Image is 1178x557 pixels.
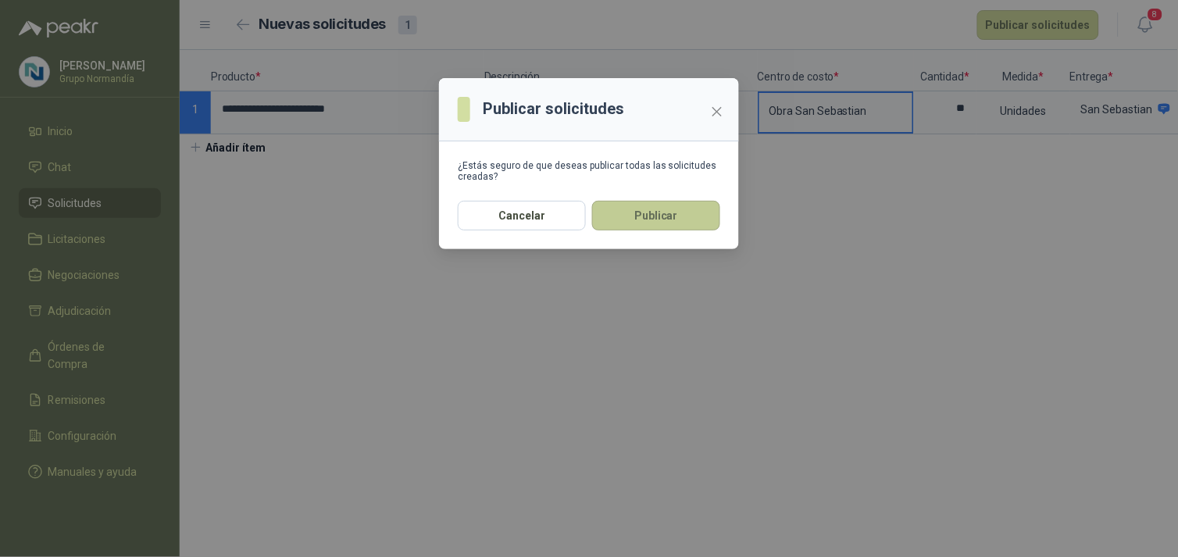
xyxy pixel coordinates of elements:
[711,105,723,118] span: close
[483,97,624,121] h3: Publicar solicitudes
[458,201,586,230] button: Cancelar
[458,160,720,182] div: ¿Estás seguro de que deseas publicar todas las solicitudes creadas?
[592,201,720,230] button: Publicar
[705,99,730,124] button: Close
